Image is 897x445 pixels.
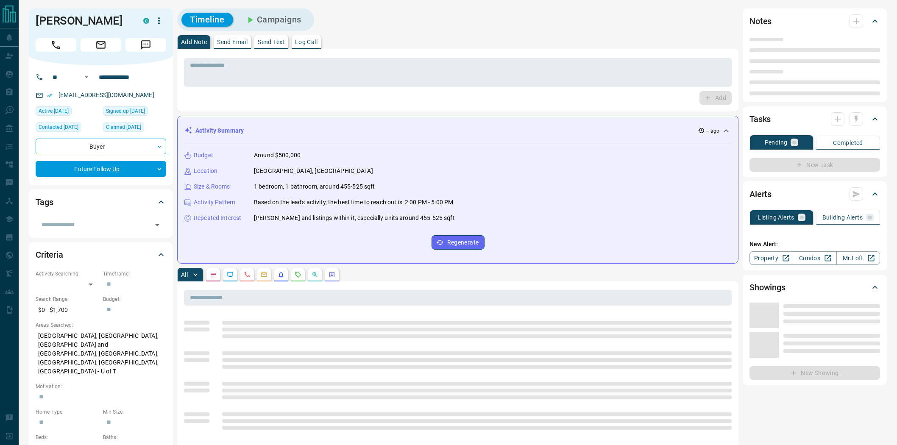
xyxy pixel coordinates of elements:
svg: Opportunities [312,271,318,278]
p: Timeframe: [103,270,166,278]
svg: Email Verified [47,92,53,98]
div: Future Follow Up [36,161,166,177]
div: Notes [749,11,880,31]
p: Pending [765,139,788,145]
p: Completed [833,140,863,146]
button: Timeline [181,13,233,27]
div: Thu Sep 02 2021 [103,106,166,118]
span: Message [125,38,166,52]
button: Campaigns [237,13,310,27]
p: All [181,272,188,278]
p: Activity Pattern [194,198,235,207]
a: Property [749,251,793,265]
h2: Criteria [36,248,63,261]
p: [PERSON_NAME] and listings within it, especially units around 455-525 sqft [254,214,455,222]
p: Baths: [103,434,166,441]
div: Buyer [36,139,166,154]
p: [GEOGRAPHIC_DATA], [GEOGRAPHIC_DATA] [254,167,373,175]
span: Signed up [DATE] [106,107,145,115]
p: Areas Searched: [36,321,166,329]
div: Criteria [36,245,166,265]
p: Min Size: [103,408,166,416]
p: Log Call [295,39,318,45]
div: Alerts [749,184,880,204]
svg: Emails [261,271,267,278]
svg: Agent Actions [329,271,335,278]
svg: Lead Browsing Activity [227,271,234,278]
div: Activity Summary-- ago [184,123,731,139]
h2: Alerts [749,187,772,201]
svg: Requests [295,271,301,278]
div: Tasks [749,109,880,129]
p: Home Type: [36,408,99,416]
button: Regenerate [432,235,485,250]
p: Size & Rooms [194,182,230,191]
p: Actively Searching: [36,270,99,278]
p: Budget: [103,295,166,303]
span: Claimed [DATE] [106,123,141,131]
h1: [PERSON_NAME] [36,14,131,28]
div: condos.ca [143,18,149,24]
p: Building Alerts [822,214,863,220]
div: Showings [749,277,880,298]
svg: Notes [210,271,217,278]
p: Add Note [181,39,207,45]
p: Send Email [217,39,248,45]
h2: Notes [749,14,772,28]
p: Budget [194,151,213,160]
h2: Showings [749,281,786,294]
p: Activity Summary [195,126,244,135]
p: $0 - $1,700 [36,303,99,317]
div: Sun Aug 10 2025 [36,106,99,118]
p: Location [194,167,217,175]
p: 1 bedroom, 1 bathroom, around 455-525 sqft [254,182,375,191]
h2: Tasks [749,112,771,126]
div: Tue Jun 03 2025 [103,122,166,134]
div: Tags [36,192,166,212]
h2: Tags [36,195,53,209]
svg: Listing Alerts [278,271,284,278]
a: [EMAIL_ADDRESS][DOMAIN_NAME] [58,92,154,98]
p: Based on the lead's activity, the best time to reach out is: 2:00 PM - 5:00 PM [254,198,453,207]
p: [GEOGRAPHIC_DATA], [GEOGRAPHIC_DATA], [GEOGRAPHIC_DATA] and [GEOGRAPHIC_DATA], [GEOGRAPHIC_DATA],... [36,329,166,378]
span: Active [DATE] [39,107,69,115]
button: Open [151,219,163,231]
span: Email [81,38,121,52]
p: -- ago [706,127,719,135]
p: Around $500,000 [254,151,301,160]
a: Condos [793,251,836,265]
div: Tue Aug 12 2025 [36,122,99,134]
a: Mr.Loft [836,251,880,265]
span: Call [36,38,76,52]
p: Send Text [258,39,285,45]
p: Motivation: [36,383,166,390]
button: Open [81,72,92,82]
span: Contacted [DATE] [39,123,78,131]
svg: Calls [244,271,251,278]
p: New Alert: [749,240,880,249]
p: Listing Alerts [758,214,794,220]
p: Search Range: [36,295,99,303]
p: Repeated Interest [194,214,241,222]
p: Beds: [36,434,99,441]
